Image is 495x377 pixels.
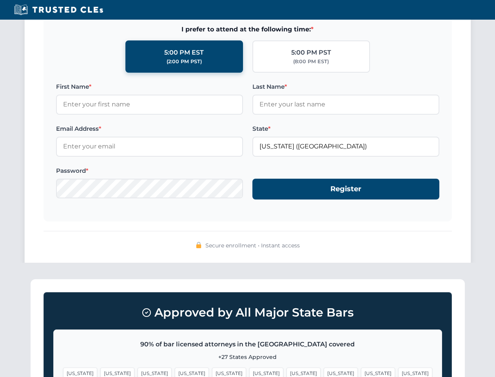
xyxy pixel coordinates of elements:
[205,241,300,250] span: Secure enrollment • Instant access
[252,137,439,156] input: Florida (FL)
[252,124,439,134] label: State
[291,48,331,58] div: 5:00 PM PST
[252,82,439,92] label: Last Name
[63,353,432,361] p: +27 States Approved
[56,137,243,156] input: Enter your email
[63,339,432,350] p: 90% of bar licensed attorneys in the [GEOGRAPHIC_DATA] covered
[56,24,439,35] span: I prefer to attend at the following time:
[53,302,442,323] h3: Approved by All Major State Bars
[293,58,329,66] div: (8:00 PM EST)
[56,82,243,92] label: First Name
[167,58,202,66] div: (2:00 PM PST)
[56,166,243,176] label: Password
[196,242,202,248] img: 🔒
[252,95,439,114] input: Enter your last name
[56,124,243,134] label: Email Address
[164,48,204,58] div: 5:00 PM EST
[252,179,439,199] button: Register
[56,95,243,114] input: Enter your first name
[12,4,105,16] img: Trusted CLEs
